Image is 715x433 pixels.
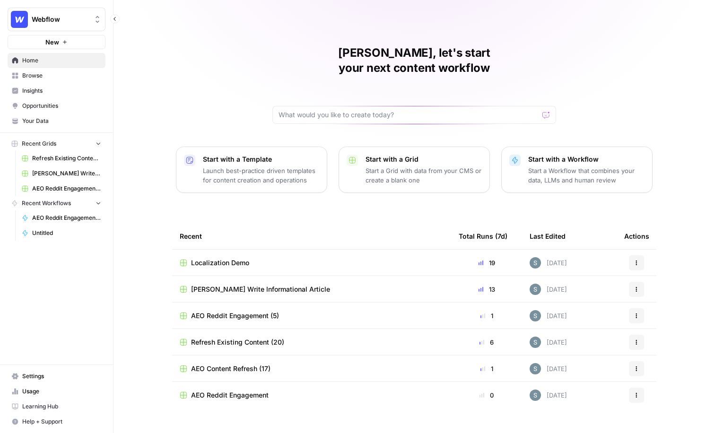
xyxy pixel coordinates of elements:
div: 19 [459,258,514,268]
span: Localization Demo [191,258,249,268]
a: Opportunities [8,98,105,113]
div: Actions [624,223,649,249]
span: Webflow [32,15,89,24]
button: Help + Support [8,414,105,429]
div: 6 [459,338,514,347]
a: Usage [8,384,105,399]
span: Refresh Existing Content - Dakota - Demo [32,154,101,163]
button: Start with a GridStart a Grid with data from your CMS or create a blank one [339,147,490,193]
div: [DATE] [530,257,567,268]
p: Start with a Workflow [528,155,645,164]
div: 13 [459,285,514,294]
span: AEO Content Refresh (17) [191,364,270,373]
div: 1 [459,311,514,320]
span: Browse [22,71,101,80]
span: New [45,37,59,47]
img: w7f6q2jfcebns90hntjxsl93h3td [530,337,541,348]
a: Refresh Existing Content (20) [180,338,444,347]
span: AEO Reddit Engagement (5) [32,184,101,193]
div: Total Runs (7d) [459,223,507,249]
span: Refresh Existing Content (20) [191,338,284,347]
span: [PERSON_NAME] Write Informational Article [191,285,330,294]
span: AEO Reddit Engagement [191,390,269,400]
a: Home [8,53,105,68]
a: Learning Hub [8,399,105,414]
button: Start with a WorkflowStart a Workflow that combines your data, LLMs and human review [501,147,653,193]
p: Start a Grid with data from your CMS or create a blank one [366,166,482,185]
p: Launch best-practice driven templates for content creation and operations [203,166,319,185]
button: Start with a TemplateLaunch best-practice driven templates for content creation and operations [176,147,327,193]
span: Home [22,56,101,65]
div: Recent [180,223,444,249]
span: Insights [22,87,101,95]
a: AEO Reddit Engagement (5) [17,181,105,196]
a: Browse [8,68,105,83]
div: Last Edited [530,223,566,249]
span: Your Data [22,117,101,125]
button: Workspace: Webflow [8,8,105,31]
div: [DATE] [530,363,567,374]
img: w7f6q2jfcebns90hntjxsl93h3td [530,284,541,295]
img: Webflow Logo [11,11,28,28]
span: Usage [22,387,101,396]
span: Recent Workflows [22,199,71,208]
span: Untitled [32,229,101,237]
span: Opportunities [22,102,101,110]
a: AEO Reddit Engagement (5) [180,311,444,320]
div: [DATE] [530,284,567,295]
button: Recent Workflows [8,196,105,210]
p: Start a Workflow that combines your data, LLMs and human review [528,166,645,185]
a: Insights [8,83,105,98]
span: [PERSON_NAME] Write Informational Article [32,169,101,178]
span: AEO Reddit Engagement - Fork [32,214,101,222]
span: Settings [22,372,101,381]
span: Help + Support [22,417,101,426]
h1: [PERSON_NAME], let's start your next content workflow [272,45,556,76]
img: w7f6q2jfcebns90hntjxsl93h3td [530,257,541,268]
a: Localization Demo [180,258,444,268]
a: AEO Content Refresh (17) [180,364,444,373]
p: Start with a Grid [366,155,482,164]
a: Refresh Existing Content - Dakota - Demo [17,151,105,166]
div: 1 [459,364,514,373]
p: Start with a Template [203,155,319,164]
input: What would you like to create today? [279,110,539,120]
a: [PERSON_NAME] Write Informational Article [180,285,444,294]
a: Settings [8,369,105,384]
img: w7f6q2jfcebns90hntjxsl93h3td [530,390,541,401]
a: AEO Reddit Engagement [180,390,444,400]
img: w7f6q2jfcebns90hntjxsl93h3td [530,363,541,374]
span: Recent Grids [22,139,56,148]
span: AEO Reddit Engagement (5) [191,311,279,320]
div: 0 [459,390,514,400]
a: AEO Reddit Engagement - Fork [17,210,105,225]
a: Your Data [8,113,105,129]
img: w7f6q2jfcebns90hntjxsl93h3td [530,310,541,321]
div: [DATE] [530,310,567,321]
button: New [8,35,105,49]
div: [DATE] [530,337,567,348]
a: Untitled [17,225,105,241]
span: Learning Hub [22,402,101,411]
a: [PERSON_NAME] Write Informational Article [17,166,105,181]
div: [DATE] [530,390,567,401]
button: Recent Grids [8,137,105,151]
